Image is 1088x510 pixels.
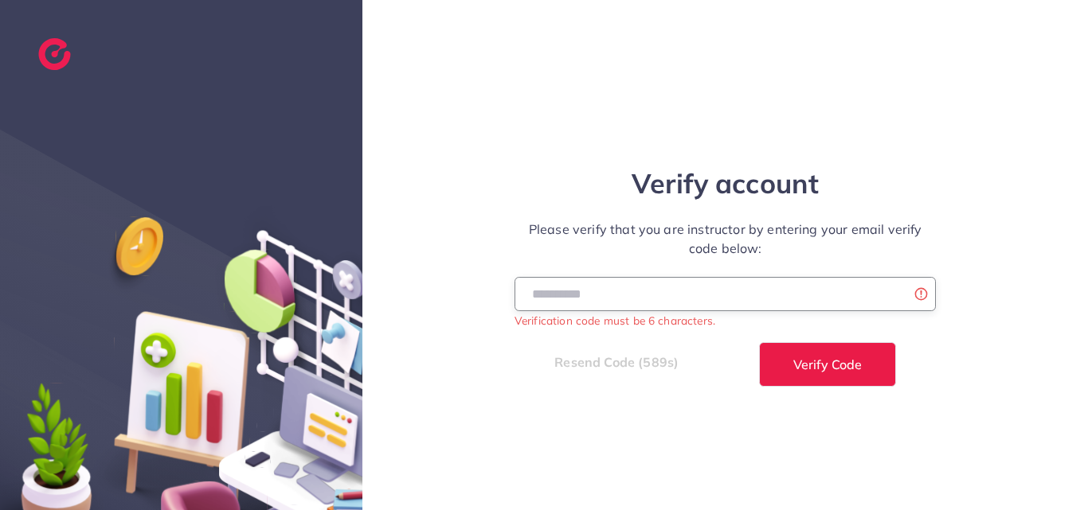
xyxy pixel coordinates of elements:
p: Please verify that you are instructor by entering your email verify code below: [515,220,937,258]
img: logo [38,38,71,70]
h1: Verify account [515,168,937,200]
button: Verify Code [759,342,896,387]
span: Verify Code [793,358,862,371]
small: Verification code must be 6 characters. [515,313,715,327]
